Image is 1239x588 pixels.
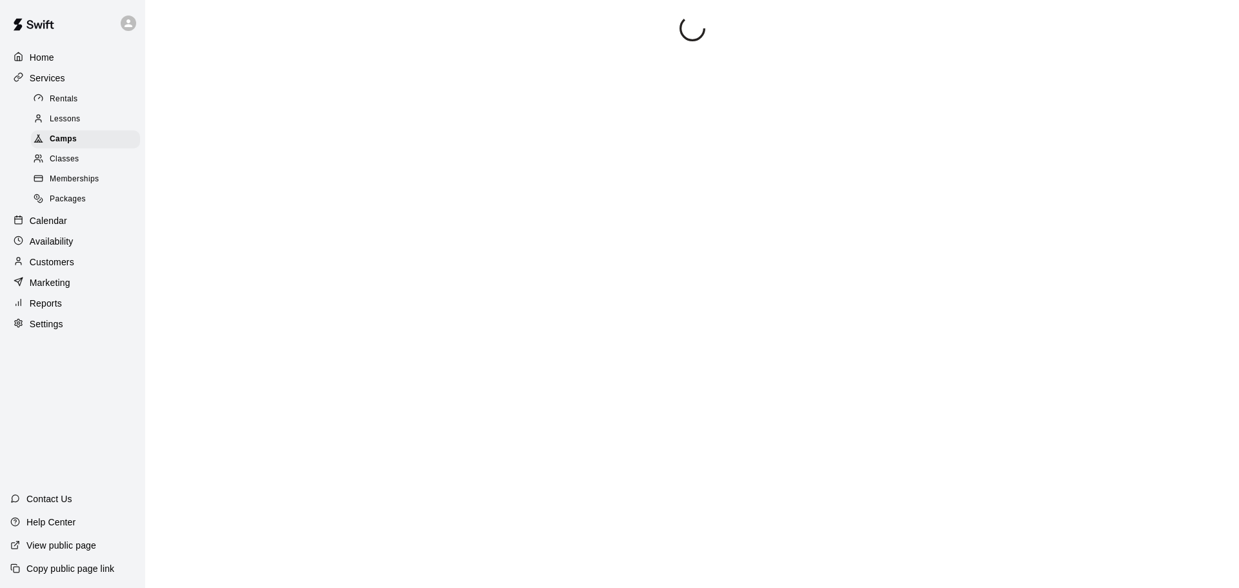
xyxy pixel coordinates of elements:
[50,173,99,186] span: Memberships
[30,72,65,85] p: Services
[50,193,86,206] span: Packages
[26,562,114,575] p: Copy public page link
[31,170,140,188] div: Memberships
[10,211,135,230] a: Calendar
[50,153,79,166] span: Classes
[50,133,77,146] span: Camps
[10,294,135,313] a: Reports
[30,297,62,310] p: Reports
[30,235,74,248] p: Availability
[31,150,140,168] div: Classes
[30,51,54,64] p: Home
[50,113,81,126] span: Lessons
[30,318,63,330] p: Settings
[30,276,70,289] p: Marketing
[10,68,135,88] a: Services
[31,150,145,170] a: Classes
[31,110,140,128] div: Lessons
[10,273,135,292] a: Marketing
[10,232,135,251] a: Availability
[26,492,72,505] p: Contact Us
[31,109,145,129] a: Lessons
[31,89,145,109] a: Rentals
[10,48,135,67] a: Home
[26,539,96,552] p: View public page
[26,516,76,529] p: Help Center
[31,130,145,150] a: Camps
[10,314,135,334] a: Settings
[30,256,74,269] p: Customers
[31,190,145,210] a: Packages
[31,170,145,190] a: Memberships
[31,90,140,108] div: Rentals
[31,130,140,148] div: Camps
[31,190,140,208] div: Packages
[30,214,67,227] p: Calendar
[10,252,135,272] a: Customers
[50,93,78,106] span: Rentals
